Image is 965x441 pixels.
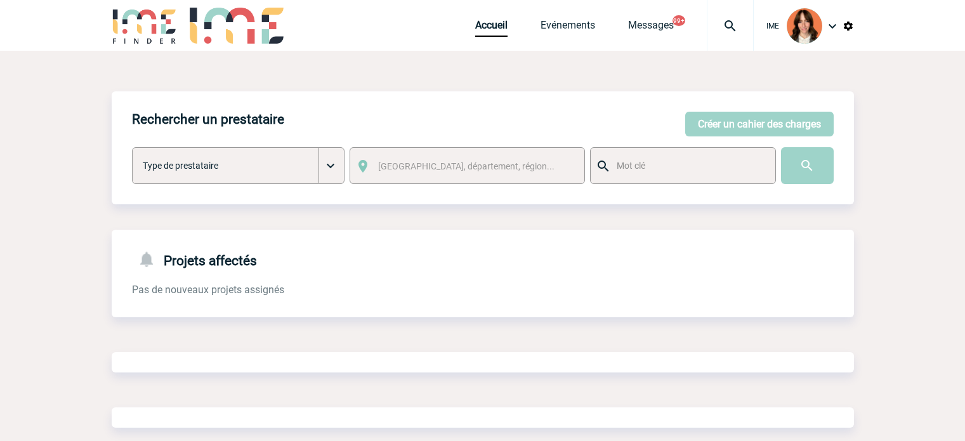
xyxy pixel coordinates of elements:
a: Accueil [475,19,508,37]
span: Pas de nouveaux projets assignés [132,284,284,296]
img: IME-Finder [112,8,178,44]
a: Messages [628,19,674,37]
a: Evénements [541,19,595,37]
input: Mot clé [614,157,764,174]
h4: Projets affectés [132,250,257,268]
button: 99+ [673,15,685,26]
span: IME [766,22,779,30]
img: notifications-24-px-g.png [137,250,164,268]
input: Submit [781,147,834,184]
span: [GEOGRAPHIC_DATA], département, région... [378,161,555,171]
h4: Rechercher un prestataire [132,112,284,127]
img: 94396-2.png [787,8,822,44]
